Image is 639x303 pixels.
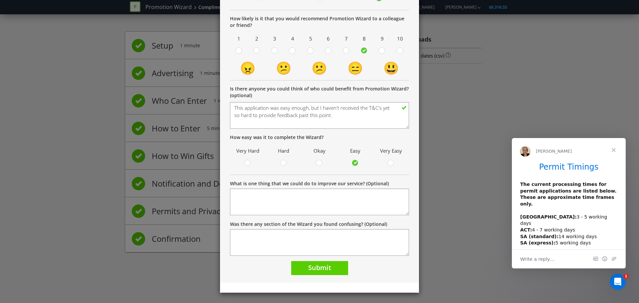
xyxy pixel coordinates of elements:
[610,274,626,290] iframe: Intercom live chat
[305,146,334,156] span: Okay
[268,34,282,44] span: 3
[308,263,331,272] span: Submit
[375,34,389,44] span: 9
[623,274,629,279] span: 1
[393,34,407,44] span: 10
[232,34,246,44] span: 1
[230,15,409,29] p: How likely is it that you would recommend Promotion Wizard to a colleague or friend?
[230,85,409,99] p: Is there anyone you could think of who could benefit from Promotion Wizard? (optional)
[230,180,389,187] label: What is one thing that we could do to improve our service? (Optional)
[341,146,370,156] span: Easy
[339,34,354,44] span: 7
[302,59,337,77] td: 😕
[230,221,387,227] label: Was there any section of the Wizard you found confusing? (Optional)
[376,146,406,156] span: Very Easy
[230,134,409,141] p: How easy was it to complete the Wizard?
[373,59,409,77] td: 😃
[303,34,318,44] span: 5
[233,146,263,156] span: Very Hard
[291,261,348,275] button: Submit
[266,59,302,77] td: 😕
[337,59,373,77] td: 😑
[357,34,372,44] span: 8
[512,138,626,268] iframe: Intercom live chat message
[285,34,300,44] span: 4
[250,34,264,44] span: 2
[230,59,266,77] td: 😠
[321,34,336,44] span: 6
[269,146,299,156] span: Hard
